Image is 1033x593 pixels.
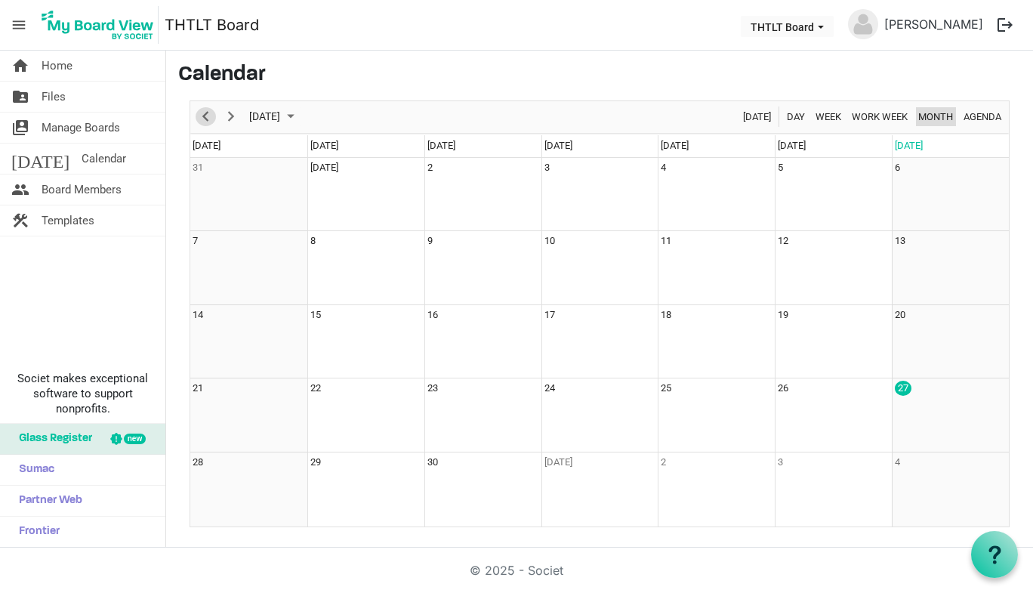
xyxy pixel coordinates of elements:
[962,107,1003,126] span: Agenda
[544,233,555,249] div: Wednesday, September 10, 2025
[11,51,29,81] span: home
[848,9,878,39] img: no-profile-picture.svg
[310,140,338,151] span: [DATE]
[7,371,159,416] span: Societ makes exceptional software to support nonprofits.
[741,107,774,126] button: Today
[427,233,433,249] div: Tuesday, September 9, 2025
[221,107,242,126] button: Next
[544,381,555,396] div: Wednesday, September 24, 2025
[661,307,671,323] div: Thursday, September 18, 2025
[778,455,783,470] div: Friday, October 3, 2025
[427,160,433,175] div: Tuesday, September 2, 2025
[470,563,563,578] a: © 2025 - Societ
[11,205,29,236] span: construction
[11,424,92,454] span: Glass Register
[42,205,94,236] span: Templates
[785,107,808,126] button: Day
[661,140,689,151] span: [DATE]
[248,107,282,126] span: [DATE]
[193,101,218,133] div: previous period
[37,6,165,44] a: My Board View Logo
[895,381,911,396] div: Saturday, September 27, 2025
[11,175,29,205] span: people
[895,160,900,175] div: Saturday, September 6, 2025
[193,160,203,175] div: Sunday, August 31, 2025
[785,107,806,126] span: Day
[427,307,438,323] div: Tuesday, September 16, 2025
[778,160,783,175] div: Friday, September 5, 2025
[895,455,900,470] div: Saturday, October 4, 2025
[661,233,671,249] div: Thursday, September 11, 2025
[193,455,203,470] div: Sunday, September 28, 2025
[310,381,321,396] div: Monday, September 22, 2025
[218,101,244,133] div: next period
[196,107,216,126] button: Previous
[544,307,555,323] div: Wednesday, September 17, 2025
[544,455,572,470] div: Wednesday, October 1, 2025
[895,307,905,323] div: Saturday, September 20, 2025
[42,51,72,81] span: Home
[895,140,923,151] span: [DATE]
[661,160,666,175] div: Thursday, September 4, 2025
[917,107,954,126] span: Month
[11,517,60,547] span: Frontier
[82,144,126,174] span: Calendar
[193,307,203,323] div: Sunday, September 14, 2025
[193,233,198,249] div: Sunday, September 7, 2025
[11,144,69,174] span: [DATE]
[37,6,159,44] img: My Board View Logo
[244,101,304,133] div: September 2025
[247,107,301,126] button: September 2025
[916,107,956,126] button: Month
[850,107,911,126] button: Work Week
[778,233,788,249] div: Friday, September 12, 2025
[42,175,122,205] span: Board Members
[427,455,438,470] div: Tuesday, September 30, 2025
[11,455,54,485] span: Sumac
[427,381,438,396] div: Tuesday, September 23, 2025
[11,486,82,516] span: Partner Web
[310,160,338,175] div: Monday, September 1, 2025
[661,455,666,470] div: Thursday, October 2, 2025
[5,11,33,39] span: menu
[544,160,550,175] div: Wednesday, September 3, 2025
[42,113,120,143] span: Manage Boards
[742,107,772,126] span: [DATE]
[544,140,572,151] span: [DATE]
[778,307,788,323] div: Friday, September 19, 2025
[193,381,203,396] div: Sunday, September 21, 2025
[11,113,29,143] span: switch_account
[178,63,1021,88] h3: Calendar
[42,82,66,112] span: Files
[165,10,259,40] a: THTLT Board
[661,381,671,396] div: Thursday, September 25, 2025
[193,140,220,151] span: [DATE]
[310,307,321,323] div: Monday, September 15, 2025
[961,107,1004,126] button: Agenda
[895,233,905,249] div: Saturday, September 13, 2025
[310,455,321,470] div: Monday, September 29, 2025
[741,16,834,37] button: THTLT Board dropdownbutton
[813,107,844,126] button: Week
[190,100,1010,527] div: of September 2025
[778,381,788,396] div: Friday, September 26, 2025
[814,107,843,126] span: Week
[989,9,1021,41] button: logout
[778,140,806,151] span: [DATE]
[310,233,316,249] div: Monday, September 8, 2025
[878,9,989,39] a: [PERSON_NAME]
[124,434,146,444] div: new
[11,82,29,112] span: folder_shared
[427,140,455,151] span: [DATE]
[850,107,909,126] span: Work Week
